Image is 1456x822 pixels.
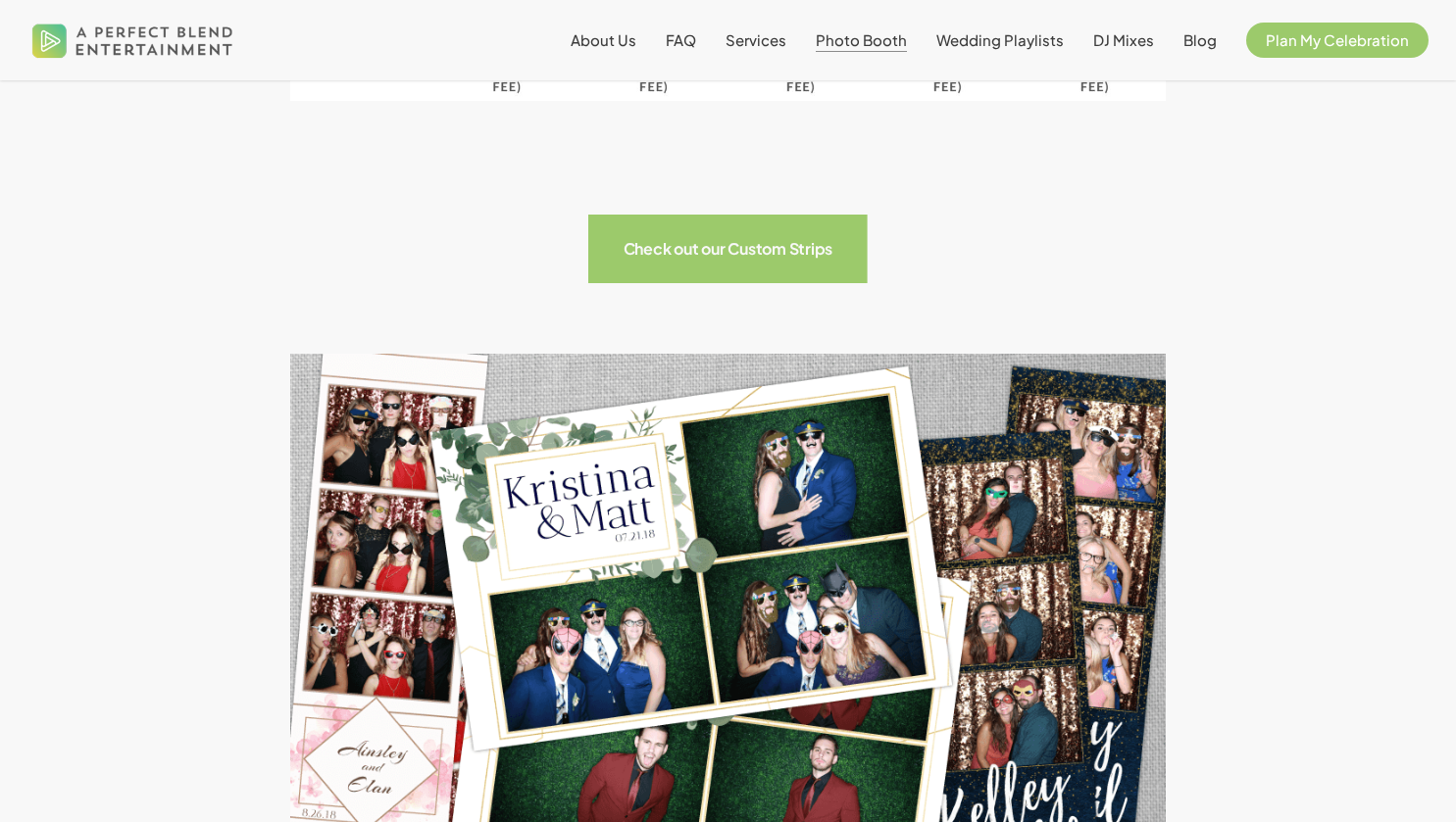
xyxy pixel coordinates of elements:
span: Photo Booth [816,30,907,49]
a: Plan My Celebration [1246,32,1429,48]
a: Blog [1183,32,1217,48]
span: FAQ [666,30,696,49]
a: Photo Booth [816,32,907,48]
a: About Us [571,32,636,48]
span: Plan My Celebration [1266,30,1409,49]
span: DJ Mixes [1093,30,1154,49]
span: Services [726,30,786,49]
a: Check out our Custom Strips Check out our Custom Strips [588,215,868,283]
span: Blog [1183,30,1217,49]
a: DJ Mixes [1093,32,1154,48]
a: FAQ [666,32,696,48]
a: Services [726,32,786,48]
img: A Perfect Blend Entertainment [27,8,238,73]
span: About Us [571,30,636,49]
a: Wedding Playlists [936,32,1064,48]
span: Wedding Playlists [936,30,1064,49]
